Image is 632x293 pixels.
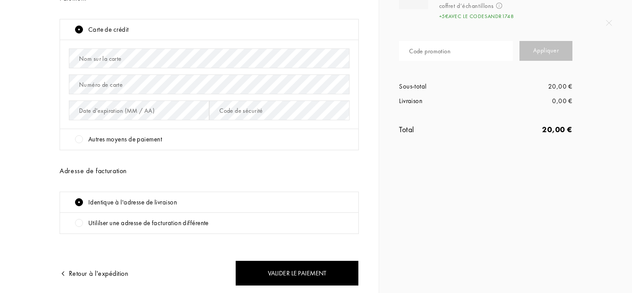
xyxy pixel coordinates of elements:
div: Identique à l'adresse de livraison [88,197,177,208]
div: Appliquer [519,41,572,61]
div: Nom sur la carte [79,54,122,63]
div: Valider le paiement [235,260,359,286]
div: Adresse de facturation [60,166,359,176]
div: 0,00 € [486,96,572,106]
div: Numéro de carte [79,80,123,89]
div: Livraison [399,96,485,106]
img: quit_onboard.svg [606,20,612,26]
div: Carte de crédit [88,25,129,35]
div: 20,00 € [486,82,572,92]
div: Retour à l'expédition [60,268,128,279]
div: Code de sécurité [219,106,263,115]
div: Autres moyens de paiement [88,134,162,145]
img: arrow.png [60,270,67,277]
div: 20,00 € [486,123,572,135]
div: Date d'expiration (MM / AA) [79,106,154,115]
div: + 5 € avec le code SANDR1748 [439,12,529,20]
div: Sous-total [399,82,485,92]
div: Code promotion [409,47,451,56]
img: info_voucher.png [496,3,502,9]
div: Total [399,123,485,135]
div: Utililser une adresse de facturation différente [88,218,209,228]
